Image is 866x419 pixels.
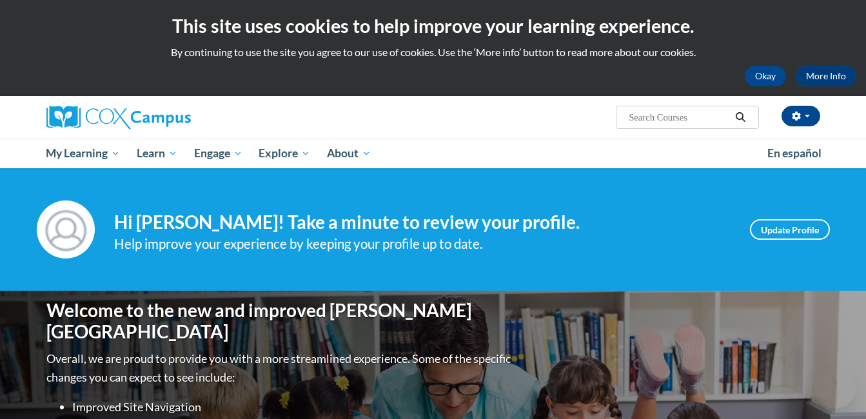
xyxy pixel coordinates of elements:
[194,146,242,161] span: Engage
[782,106,820,126] button: Account Settings
[327,146,371,161] span: About
[114,211,731,233] h4: Hi [PERSON_NAME]! Take a minute to review your profile.
[767,146,822,160] span: En español
[27,139,840,168] div: Main menu
[10,13,856,39] h2: This site uses cookies to help improve your learning experience.
[46,146,120,161] span: My Learning
[759,140,830,167] a: En español
[627,110,731,125] input: Search Courses
[750,219,830,240] a: Update Profile
[38,139,129,168] a: My Learning
[46,106,291,129] a: Cox Campus
[46,300,514,343] h1: Welcome to the new and improved [PERSON_NAME][GEOGRAPHIC_DATA]
[10,45,856,59] p: By continuing to use the site you agree to our use of cookies. Use the ‘More info’ button to read...
[46,349,514,387] p: Overall, we are proud to provide you with a more streamlined experience. Some of the specific cha...
[814,367,856,409] iframe: Button to launch messaging window
[46,106,191,129] img: Cox Campus
[186,139,251,168] a: Engage
[137,146,177,161] span: Learn
[319,139,379,168] a: About
[114,233,731,255] div: Help improve your experience by keeping your profile up to date.
[731,110,750,125] button: Search
[37,200,95,258] img: Profile Image
[128,139,186,168] a: Learn
[72,398,514,416] li: Improved Site Navigation
[745,66,786,86] button: Okay
[796,66,856,86] a: More Info
[259,146,310,161] span: Explore
[250,139,319,168] a: Explore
